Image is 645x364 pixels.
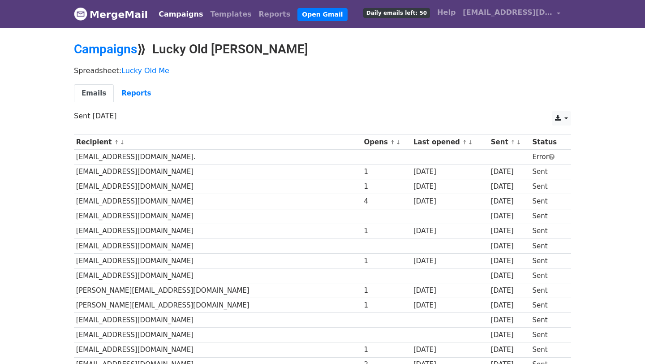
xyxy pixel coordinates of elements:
a: MergeMail [74,5,148,24]
div: 1 [364,182,409,192]
a: Campaigns [74,42,137,56]
div: 1 [364,286,409,296]
td: Sent [530,179,566,194]
td: [EMAIL_ADDRESS][DOMAIN_NAME] [74,194,362,209]
a: ↓ [516,139,521,146]
p: Sent [DATE] [74,111,571,121]
td: [EMAIL_ADDRESS][DOMAIN_NAME] [74,238,362,253]
th: Status [530,135,566,150]
a: Help [434,4,459,22]
th: Recipient [74,135,362,150]
td: Sent [530,224,566,238]
td: [EMAIL_ADDRESS][DOMAIN_NAME]. [74,150,362,165]
td: [EMAIL_ADDRESS][DOMAIN_NAME] [74,268,362,283]
td: Sent [530,253,566,268]
div: 1 [364,345,409,355]
div: 4 [364,196,409,207]
div: 1 [364,256,409,266]
div: [DATE] [413,300,486,311]
a: ↑ [114,139,119,146]
a: Daily emails left: 50 [360,4,434,22]
div: [DATE] [491,226,528,236]
td: Sent [530,313,566,328]
td: Sent [530,298,566,313]
td: [EMAIL_ADDRESS][DOMAIN_NAME] [74,328,362,342]
td: [EMAIL_ADDRESS][DOMAIN_NAME] [74,224,362,238]
div: [DATE] [491,241,528,251]
a: ↑ [462,139,467,146]
img: MergeMail logo [74,7,87,21]
div: [DATE] [413,256,486,266]
div: [DATE] [491,196,528,207]
div: 1 [364,167,409,177]
div: [DATE] [413,182,486,192]
div: [DATE] [413,226,486,236]
td: Sent [530,165,566,179]
a: Reports [114,84,159,103]
div: [DATE] [491,167,528,177]
div: [DATE] [491,182,528,192]
td: [EMAIL_ADDRESS][DOMAIN_NAME] [74,342,362,357]
p: Spreadsheet: [74,66,571,75]
td: [EMAIL_ADDRESS][DOMAIN_NAME] [74,253,362,268]
div: [DATE] [413,196,486,207]
td: [EMAIL_ADDRESS][DOMAIN_NAME] [74,209,362,224]
th: Sent [489,135,530,150]
th: Last opened [411,135,489,150]
td: Sent [530,342,566,357]
a: ↓ [468,139,473,146]
td: Sent [530,209,566,224]
div: 1 [364,300,409,311]
div: [DATE] [491,330,528,340]
a: ↑ [390,139,395,146]
td: Sent [530,238,566,253]
a: Lucky Old Me [121,66,169,75]
td: Sent [530,283,566,298]
td: Sent [530,328,566,342]
div: [DATE] [491,345,528,355]
td: Sent [530,194,566,209]
div: [DATE] [491,315,528,325]
a: Templates [206,5,255,23]
td: [PERSON_NAME][EMAIL_ADDRESS][DOMAIN_NAME] [74,298,362,313]
th: Opens [362,135,411,150]
td: [EMAIL_ADDRESS][DOMAIN_NAME] [74,165,362,179]
td: [EMAIL_ADDRESS][DOMAIN_NAME] [74,313,362,328]
div: [DATE] [491,271,528,281]
div: [DATE] [413,345,486,355]
h2: ⟫ Lucky Old [PERSON_NAME] [74,42,571,57]
div: [DATE] [491,211,528,221]
span: [EMAIL_ADDRESS][DOMAIN_NAME] [463,7,552,18]
a: ↓ [396,139,401,146]
div: 1 [364,226,409,236]
div: [DATE] [491,286,528,296]
a: Open Gmail [297,8,347,21]
div: [DATE] [491,300,528,311]
a: ↑ [511,139,516,146]
td: Error [530,150,566,165]
td: [EMAIL_ADDRESS][DOMAIN_NAME] [74,179,362,194]
div: [DATE] [413,167,486,177]
a: Emails [74,84,114,103]
div: [DATE] [491,256,528,266]
td: [PERSON_NAME][EMAIL_ADDRESS][DOMAIN_NAME] [74,283,362,298]
a: Campaigns [155,5,206,23]
a: [EMAIL_ADDRESS][DOMAIN_NAME] [459,4,564,25]
span: Daily emails left: 50 [363,8,430,18]
a: Reports [255,5,294,23]
td: Sent [530,268,566,283]
div: [DATE] [413,286,486,296]
a: ↓ [120,139,125,146]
